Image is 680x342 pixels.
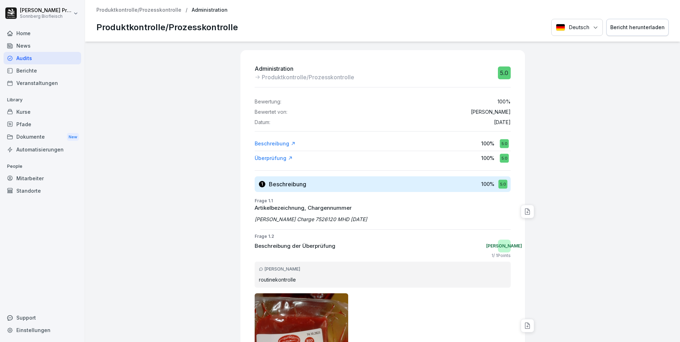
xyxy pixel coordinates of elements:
[255,140,296,147] a: Beschreibung
[255,99,281,105] p: Bewertung:
[4,77,81,89] a: Veranstaltungen
[255,198,511,204] p: Frage 1.1
[4,64,81,77] a: Berichte
[481,154,494,162] p: 100 %
[498,99,511,105] p: 100 %
[569,23,589,32] p: Deutsch
[500,139,509,148] div: 5.0
[4,130,81,144] a: DokumenteNew
[492,252,511,259] p: 1 / 1 Points
[498,240,511,252] div: [PERSON_NAME]
[556,24,565,31] img: Deutsch
[259,266,506,272] div: [PERSON_NAME]
[255,204,511,212] p: Artikelbezeichnung, Chargennummer
[4,27,81,39] a: Home
[606,19,669,36] button: Bericht herunterladen
[498,180,507,188] div: 5.0
[4,118,81,130] a: Pfade
[481,140,494,147] p: 100 %
[96,7,181,13] a: Produktkontrolle/Prozesskontrolle
[269,180,306,188] h3: Beschreibung
[4,311,81,324] div: Support
[255,109,287,115] p: Bewertet von:
[67,133,79,141] div: New
[255,233,511,240] p: Frage 1.2
[471,109,511,115] p: [PERSON_NAME]
[4,143,81,156] a: Automatisierungen
[4,161,81,172] p: People
[551,19,603,36] button: Language
[259,181,265,187] div: 1
[610,23,665,31] div: Bericht herunterladen
[500,154,509,162] div: 5.0
[4,172,81,185] a: Mitarbeiter
[262,73,354,81] p: Produktkontrolle/Prozesskontrolle
[4,106,81,118] a: Kurse
[255,64,354,73] p: Administration
[494,119,511,125] p: [DATE]
[255,242,335,250] p: Beschreibung der Überprüfung
[186,7,187,13] p: /
[481,180,494,188] p: 100 %
[259,276,506,283] p: routinekontrolle
[4,130,81,144] div: Dokumente
[96,21,238,34] p: Produktkontrolle/Prozesskontrolle
[255,155,293,162] a: Überprüfung
[4,324,81,336] a: Einstellungen
[20,14,72,19] p: Sonnberg Biofleisch
[4,39,81,52] a: News
[20,7,72,14] p: [PERSON_NAME] Preßlauer
[4,94,81,106] p: Library
[192,7,228,13] p: Administration
[255,119,270,125] p: Datum:
[255,215,511,223] p: [PERSON_NAME] Charge 7526120 MHD [DATE]
[4,52,81,64] a: Audits
[4,185,81,197] a: Standorte
[498,66,511,79] div: 5.0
